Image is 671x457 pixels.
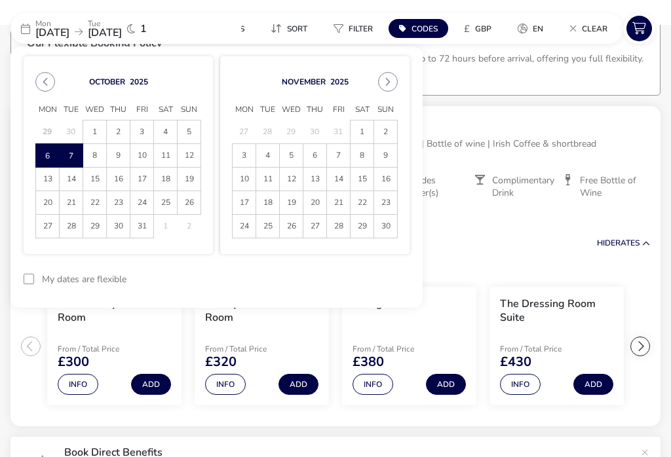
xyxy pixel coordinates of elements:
span: 14 [60,168,83,191]
td: 18 [256,191,280,215]
span: 29 [351,215,374,238]
td: 23 [107,191,130,215]
button: Add [131,374,171,395]
span: 16 [374,168,397,191]
naf-pibe-menu-bar-item: Clear [559,19,623,38]
span: 9 [374,144,397,167]
td: 17 [130,168,154,191]
span: 6 [37,145,58,168]
button: Choose Year [130,77,148,87]
td: 16 [107,168,130,191]
td: 31 [130,215,154,238]
swiper-slide: 1 / 5 [41,282,188,411]
h3: Luxury Loft Double Room [205,297,318,325]
span: Sat [351,100,374,120]
span: £300 [58,356,89,369]
h2: A Date with Nature [297,117,650,132]
td: 11 [154,144,178,168]
span: 2 [107,120,130,143]
button: Add [278,374,318,395]
span: en [533,24,543,34]
span: Mon [233,100,256,120]
naf-pibe-menu-bar-item: en [507,19,559,38]
h3: Lounge Suite [353,297,416,311]
naf-pibe-menu-bar-item: Codes [389,19,453,38]
swiper-slide: 2 / 5 [188,282,335,411]
button: Choose Year [330,77,349,87]
span: 21 [60,191,83,214]
span: 4 [256,144,279,167]
span: 18 [154,168,177,191]
td: 5 [178,120,201,144]
button: Add [573,374,613,395]
span: Tue [256,100,280,120]
td: 4 [154,120,178,144]
span: Sort [287,24,307,34]
td: 29 [280,120,303,144]
td: 29 [83,215,107,238]
td: 30 [60,120,83,144]
td: 12 [178,144,201,168]
span: 15 [351,168,374,191]
span: 20 [303,191,326,214]
span: Thu [303,100,327,120]
button: en [507,19,554,38]
span: 9 [107,144,130,167]
span: 22 [83,191,106,214]
td: 7 [60,144,83,168]
p: From / Total Price [58,345,151,353]
td: 31 [327,120,351,144]
span: Wed [83,100,107,120]
td: 26 [178,191,201,215]
td: 3 [130,120,154,144]
span: 29 [83,215,106,238]
span: 8 [83,144,106,167]
span: 14 [327,168,350,191]
span: 25 [256,215,279,238]
td: 18 [154,168,178,191]
td: 28 [327,215,351,238]
span: Fri [327,100,351,120]
span: 24 [130,191,153,214]
span: 2 [374,120,397,143]
td: 27 [233,120,256,144]
span: 30 [107,215,130,238]
span: 17 [130,168,153,191]
span: 31 [130,215,153,238]
td: 11 [256,168,280,191]
div: A Date with Nature1 night B&B | 3-course dinner | Bottle of wine | Irish Coffee & shortbreadInclu... [286,106,661,210]
span: 13 [36,168,59,191]
button: Filter [323,19,383,38]
button: Info [500,374,541,395]
span: £430 [500,356,531,369]
span: 25 [154,191,177,214]
button: Info [353,374,393,395]
span: £380 [353,356,384,369]
span: 30 [374,215,397,238]
td: 30 [107,215,130,238]
i: £ [464,22,470,35]
td: 28 [256,120,280,144]
td: 24 [130,191,154,215]
td: 20 [303,191,327,215]
span: 26 [280,215,303,238]
span: 11 [154,144,177,167]
td: 21 [327,191,351,215]
span: Mon [36,100,60,120]
span: 11 [256,168,279,191]
span: Hide [597,238,615,248]
td: 7 [327,144,351,168]
button: Info [205,374,246,395]
td: 29 [351,215,374,238]
span: 20 [36,191,59,214]
span: GBP [475,24,491,34]
span: Thu [107,100,130,120]
td: 25 [256,215,280,238]
p: From / Total Price [500,345,593,353]
span: 23 [107,191,130,214]
td: 30 [303,120,327,144]
span: 23 [374,191,397,214]
td: 4 [256,144,280,168]
span: Codes [412,24,438,34]
button: Clear [559,19,618,38]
